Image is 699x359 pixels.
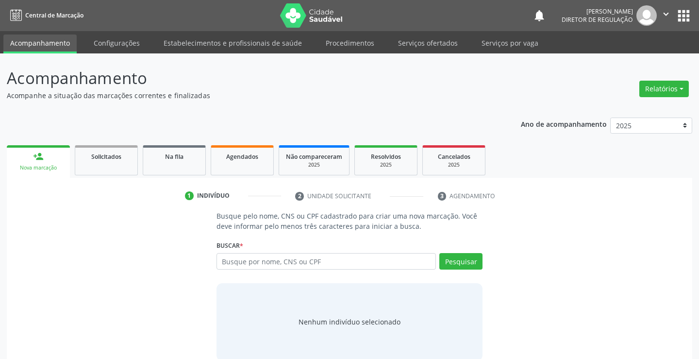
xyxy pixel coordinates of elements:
[7,7,83,23] a: Central de Marcação
[475,34,545,51] a: Serviços por vaga
[639,81,689,97] button: Relatórios
[7,66,486,90] p: Acompanhamento
[521,118,607,130] p: Ano de acompanhamento
[197,191,230,200] div: Indivíduo
[533,9,546,22] button: notifications
[371,153,401,161] span: Resolvidos
[165,153,183,161] span: Na fila
[286,161,342,169] div: 2025
[7,90,486,101] p: Acompanhe a situação das marcações correntes e finalizadas
[636,5,657,26] img: img
[299,317,400,327] div: Nenhum indivíduo selecionado
[661,9,671,19] i: 
[226,153,258,161] span: Agendados
[362,161,410,169] div: 2025
[216,211,483,231] p: Busque pelo nome, CNS ou CPF cadastrado para criar uma nova marcação. Você deve informar pelo men...
[286,153,342,161] span: Não compareceram
[25,11,83,19] span: Central de Marcação
[3,34,77,53] a: Acompanhamento
[439,253,483,270] button: Pesquisar
[562,7,633,16] div: [PERSON_NAME]
[319,34,381,51] a: Procedimentos
[657,5,675,26] button: 
[87,34,147,51] a: Configurações
[185,191,194,200] div: 1
[157,34,309,51] a: Estabelecimentos e profissionais de saúde
[216,253,436,270] input: Busque por nome, CNS ou CPF
[391,34,465,51] a: Serviços ofertados
[216,238,243,253] label: Buscar
[14,164,63,171] div: Nova marcação
[33,151,44,162] div: person_add
[675,7,692,24] button: apps
[91,153,121,161] span: Solicitados
[438,153,470,161] span: Cancelados
[430,161,478,169] div: 2025
[562,16,633,24] span: Diretor de regulação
